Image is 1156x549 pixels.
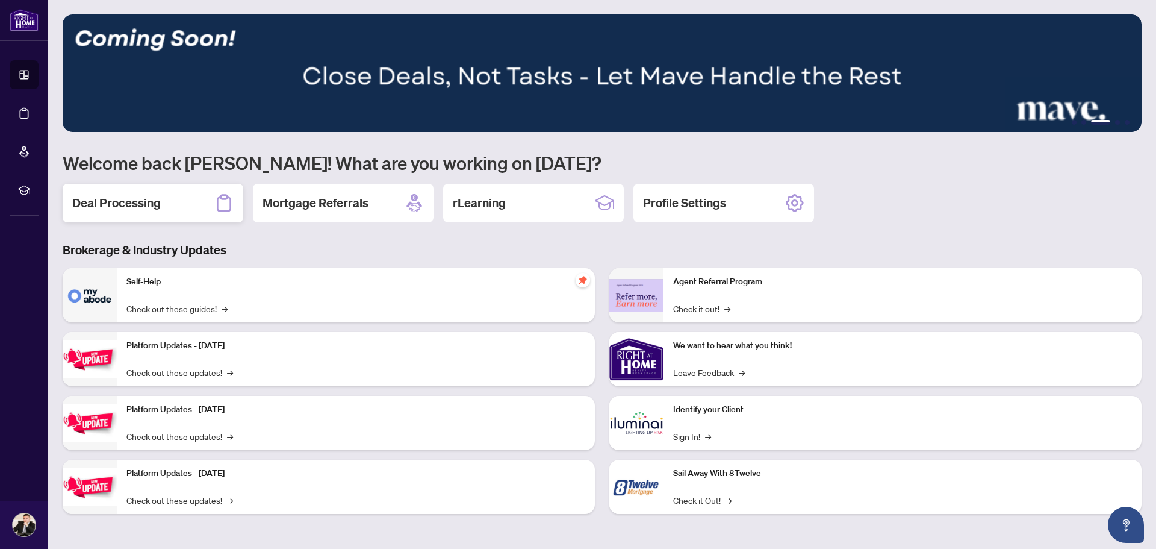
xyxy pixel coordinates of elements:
span: → [227,494,233,507]
span: → [227,430,233,443]
p: Platform Updates - [DATE] [126,339,585,353]
h3: Brokerage & Industry Updates [63,242,1142,259]
img: logo [10,9,39,31]
h2: Deal Processing [72,195,161,212]
button: 3 [1091,120,1110,125]
img: Agent Referral Program [609,279,663,312]
span: → [739,366,745,379]
a: Check it out!→ [673,302,730,315]
p: Agent Referral Program [673,275,1132,289]
button: 2 [1081,120,1086,125]
button: 1 [1072,120,1077,125]
img: Profile Icon [13,513,36,536]
p: Platform Updates - [DATE] [126,467,585,480]
h2: Profile Settings [643,195,726,212]
span: → [222,302,228,315]
button: Open asap [1108,507,1144,543]
button: 4 [1115,120,1120,125]
a: Check out these updates!→ [126,430,233,443]
a: Check out these updates!→ [126,494,233,507]
p: Platform Updates - [DATE] [126,403,585,416]
img: Sail Away With 8Twelve [609,460,663,514]
a: Check out these updates!→ [126,366,233,379]
a: Check it Out!→ [673,494,732,507]
img: Self-Help [63,268,117,322]
a: Sign In!→ [673,430,711,443]
img: We want to hear what you think! [609,332,663,386]
a: Leave Feedback→ [673,366,745,379]
p: Sail Away With 8Twelve [673,467,1132,480]
img: Platform Updates - July 8, 2025 [63,404,117,442]
button: 5 [1125,120,1130,125]
img: Platform Updates - July 21, 2025 [63,340,117,378]
h2: Mortgage Referrals [263,195,368,212]
span: → [705,430,711,443]
p: Self-Help [126,275,585,289]
a: Check out these guides!→ [126,302,228,315]
img: Slide 2 [63,14,1142,132]
p: We want to hear what you think! [673,339,1132,353]
span: → [726,494,732,507]
span: → [227,366,233,379]
img: Identify your Client [609,396,663,450]
h2: rLearning [453,195,506,212]
span: pushpin [576,273,590,287]
span: → [724,302,730,315]
h1: Welcome back [PERSON_NAME]! What are you working on [DATE]? [63,151,1142,174]
img: Platform Updates - June 23, 2025 [63,468,117,506]
p: Identify your Client [673,403,1132,416]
